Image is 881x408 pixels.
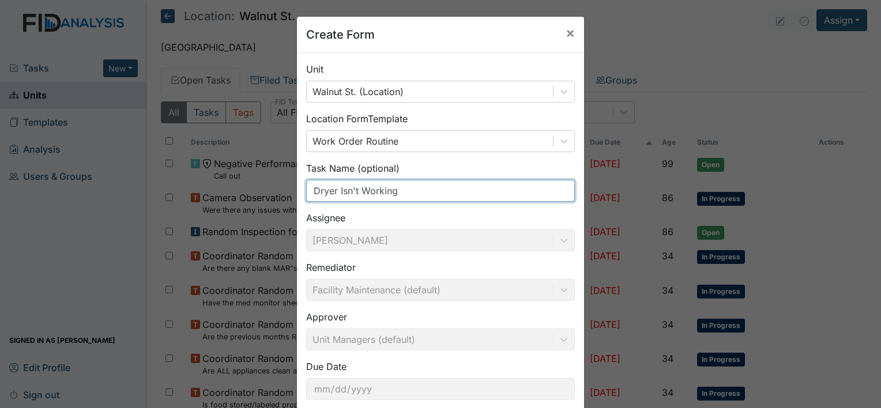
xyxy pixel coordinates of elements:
[566,24,575,41] span: ×
[313,85,404,99] div: Walnut St. (Location)
[313,134,398,148] div: Work Order Routine
[306,360,347,373] label: Due Date
[306,112,408,126] label: Location Form Template
[306,62,323,76] label: Unit
[306,211,345,225] label: Assignee
[306,260,356,274] label: Remediator
[556,17,584,49] button: Close
[306,26,375,43] h5: Create Form
[306,161,400,175] label: Task Name (optional)
[306,310,347,324] label: Approver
